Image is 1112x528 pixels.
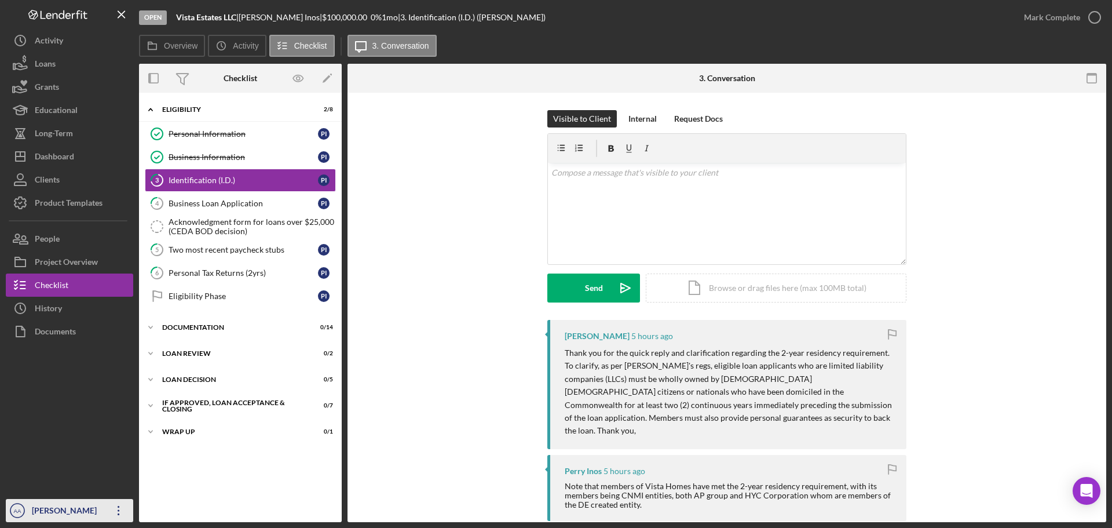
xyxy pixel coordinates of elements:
button: Documents [6,320,133,343]
div: Two most recent paycheck stubs [169,245,318,254]
button: Dashboard [6,145,133,168]
div: $100,000.00 [322,13,371,22]
div: Visible to Client [553,110,611,128]
div: 1 mo [382,13,398,22]
a: Personal InformationPI [145,122,336,145]
div: Mark Complete [1024,6,1080,29]
div: Open [139,10,167,25]
button: Project Overview [6,250,133,274]
div: Acknowledgment form for loans over $25,000 (CEDA BOD decision) [169,217,335,236]
a: 5Two most recent paycheck stubsPI [145,238,336,261]
tspan: 5 [155,246,159,253]
a: 3Identification (I.D.)PI [145,169,336,192]
div: If approved, loan acceptance & closing [162,399,304,413]
div: Note that members of Vista Homes have met the 2-year residency requirement, with its members bein... [565,482,895,509]
button: Internal [623,110,663,128]
div: Educational [35,99,78,125]
a: Business InformationPI [145,145,336,169]
div: Activity [35,29,63,55]
button: Checklist [269,35,335,57]
a: 6Personal Tax Returns (2yrs)PI [145,261,336,285]
a: Activity [6,29,133,52]
div: Eligibility Phase [169,292,318,301]
div: Dashboard [35,145,74,171]
div: | [176,13,239,22]
div: Clients [35,168,60,194]
div: 0 % [371,13,382,22]
div: Perry Inos [565,467,602,476]
p: Thank you for the quick reply and clarification regarding the 2-year residency requirement. To cl... [565,347,895,438]
div: Internal [628,110,657,128]
button: Product Templates [6,191,133,214]
text: AA [14,508,21,514]
div: Identification (I.D.) [169,176,318,185]
div: Loan review [162,350,304,357]
div: Checklist [35,274,68,300]
a: Eligibility PhasePI [145,285,336,308]
div: Open Intercom Messenger [1073,477,1100,505]
div: History [35,297,62,323]
button: Activity [208,35,266,57]
div: 0 / 7 [312,402,333,409]
label: Activity [233,41,258,50]
div: Wrap up [162,428,304,435]
button: People [6,227,133,250]
button: 3. Conversation [348,35,437,57]
button: Overview [139,35,205,57]
div: [PERSON_NAME] [565,332,630,341]
div: 0 / 2 [312,350,333,357]
a: 4Business Loan ApplicationPI [145,192,336,215]
a: Clients [6,168,133,191]
button: Checklist [6,274,133,297]
div: Personal Information [169,129,318,139]
div: 0 / 14 [312,324,333,331]
button: History [6,297,133,320]
button: Educational [6,99,133,122]
div: P I [318,244,330,256]
div: Business Loan Application [169,199,318,208]
button: Mark Complete [1012,6,1106,29]
div: Checklist [224,74,257,83]
div: Project Overview [35,250,98,276]
time: 2025-08-29 00:55 [603,467,645,476]
div: Business Information [169,152,318,162]
label: Overview [164,41,197,50]
div: [PERSON_NAME] Inos | [239,13,322,22]
div: [PERSON_NAME] [29,499,104,525]
button: Loans [6,52,133,75]
div: P I [318,151,330,163]
button: AA[PERSON_NAME] [6,499,133,522]
label: Checklist [294,41,327,50]
div: P I [318,174,330,186]
button: Request Docs [668,110,729,128]
div: Documents [35,320,76,346]
div: Eligibility [162,106,304,113]
div: P I [318,290,330,302]
div: Long-Term [35,122,73,148]
div: Documentation [162,324,304,331]
tspan: 6 [155,269,159,276]
b: Vista Estates LLC [176,12,236,22]
div: 3. Conversation [699,74,755,83]
div: P I [318,267,330,279]
button: Grants [6,75,133,99]
a: Acknowledgment form for loans over $25,000 (CEDA BOD decision) [145,215,336,238]
div: 0 / 1 [312,428,333,435]
time: 2025-08-29 01:25 [631,332,673,341]
div: P I [318,128,330,140]
div: 0 / 5 [312,376,333,383]
div: Grants [35,75,59,101]
button: Long-Term [6,122,133,145]
tspan: 3 [155,176,159,184]
div: Loans [35,52,56,78]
